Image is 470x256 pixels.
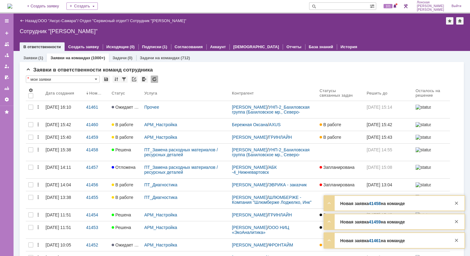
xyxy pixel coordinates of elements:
a: [DATE] 13:38 [364,191,413,208]
div: / [232,195,315,205]
a: Закрыта [317,221,364,239]
a: statusbar-100 (1).png [413,161,450,178]
a: Мои согласования [2,72,12,82]
a: Заявки в моей ответственности [2,50,12,60]
a: ПТ_Замена расходных материалов / ресурсных деталей [144,165,219,175]
span: Отложена [112,165,136,170]
a: 41460 [84,118,109,131]
a: [DEMOGRAPHIC_DATA] [233,45,279,49]
img: logo [7,4,12,9]
span: Лонская [417,1,444,4]
div: Сохранить вид [102,76,110,83]
a: ГРИНЛАЙН [269,212,292,217]
div: 41458 [86,147,107,152]
span: Решена [112,147,131,152]
a: Ожидает ответа контрагента [109,101,142,118]
img: statusbar-100 (1).png [416,105,431,110]
div: 41456 [86,182,107,187]
div: [DATE] 15:40 [46,135,71,140]
a: Создать заявку [2,28,12,38]
div: Решить до [367,91,388,95]
a: ЭВРИКА - заказчик [269,182,307,187]
a: [DATE] 13:04 [364,179,413,191]
div: [DATE] 16:10 [46,105,71,110]
th: Услуга [142,85,229,101]
span: Заявки в ответственности команд сотрудника [26,67,153,73]
a: Создать заявку [68,45,99,49]
span: [DATE] 13:04 [367,182,392,187]
a: [DATE] 15:38 [43,144,84,161]
div: Развернуть [325,218,333,225]
a: statusbar-100 (1).png [413,101,450,118]
a: Решена [109,144,142,161]
strong: Новая заявка на команде [340,219,405,224]
div: (1000+) [91,56,105,60]
span: Запланирована [320,165,355,170]
div: / [232,225,315,235]
span: В работе [320,135,341,140]
div: Создать [66,2,98,10]
div: (1) [162,45,167,49]
div: / [80,18,130,23]
div: Действия [36,242,41,247]
div: / [232,135,315,140]
a: АРМ_Настройка [144,212,177,217]
span: В работе [112,135,133,140]
a: statusbar-100 (1).png [413,118,450,131]
a: statusbar-100 (1).png [413,131,450,143]
div: Действия [36,225,41,230]
div: / [232,147,315,157]
div: [DATE] 14:04 [46,182,71,187]
div: [DATE] 13:38 [46,195,71,200]
a: В работе [317,239,364,251]
div: [DATE] 11:51 [46,225,71,230]
span: В работе [112,195,133,200]
div: Действия [36,165,41,170]
a: АРМ_Настройка [144,122,177,127]
th: Номер [84,85,109,101]
span: В работе [320,122,341,127]
a: ШЛЮМБЕРЖЕ - Компания "Шлюмберже Лоджелко, Инк" [232,195,312,205]
a: В работе [109,131,142,143]
div: Действия [36,182,41,187]
div: Осталось на решение [416,88,443,98]
a: statusbar-100 (1).png [413,191,450,208]
th: Статус [109,85,142,101]
span: [DATE] 14:55 [367,147,392,152]
div: Действия [36,135,41,140]
a: [DATE] 14:55 [364,144,413,161]
a: [PERSON_NAME] [232,105,267,110]
a: [DATE] 11:51 [43,209,84,221]
a: Запланирована [317,179,364,191]
div: Действия [36,147,41,152]
span: 101 [384,4,392,8]
div: / [232,242,315,247]
a: В работе [109,191,142,208]
span: [PERSON_NAME] [417,8,444,12]
div: Добавить в избранное [446,17,453,25]
a: Настройки [2,95,12,104]
img: statusbar-100 (1).png [416,122,431,127]
span: Закрыта [320,225,340,230]
div: 41452 [86,242,107,247]
span: Ожидает ответа контрагента [112,105,173,110]
span: [DATE] 15:42 [367,122,392,127]
a: В работе [109,118,142,131]
a: [DATE] 15:08 [364,161,413,178]
div: Статус [112,91,125,95]
a: [DATE] 10:05 [43,239,84,251]
div: Услуга [144,91,158,95]
span: Закрыта [320,212,340,217]
a: [PERSON_NAME] [232,225,267,230]
div: Действия [36,105,41,110]
a: Перейти в интерфейс администратора [402,2,409,10]
div: 41460 [86,122,107,127]
a: [DATE] 15:14 [364,101,413,118]
div: [DATE] 15:38 [46,147,71,152]
a: УНП-2_Бахиловская группа (Бахиловское мр., Северо-хохряковское мр., ВКЕ мр.)_Радужный [232,147,311,162]
a: Решена [109,221,142,239]
a: АРМ_Настройка [144,225,177,230]
a: Отдел "Сервисный отдел" [80,18,128,23]
a: [DATE] 14:04 [43,179,84,191]
div: Фильтрация... [120,76,128,83]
